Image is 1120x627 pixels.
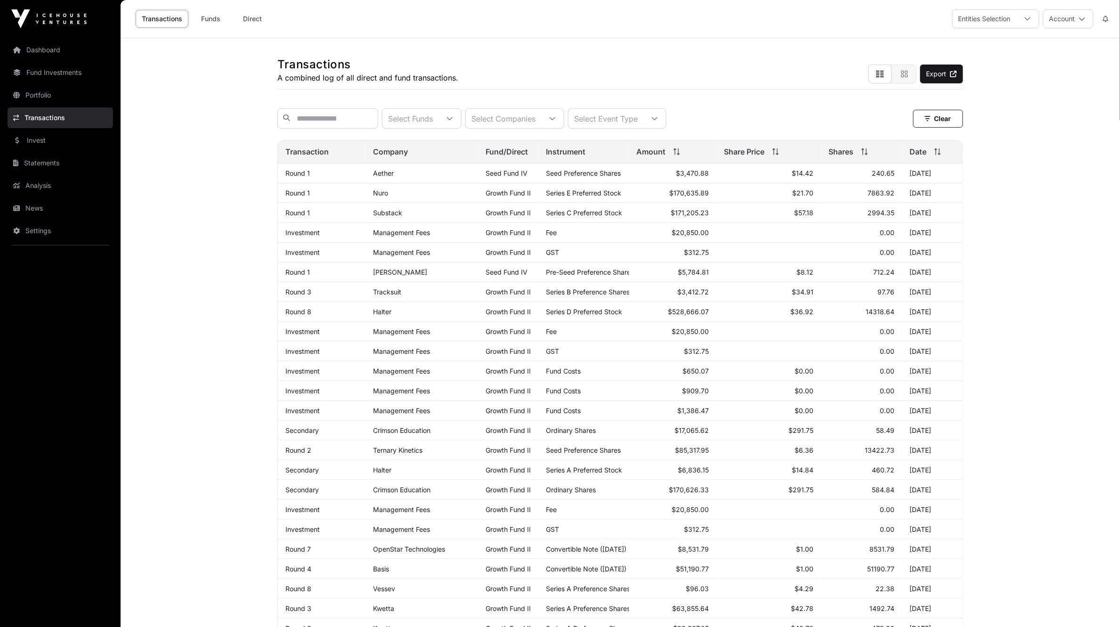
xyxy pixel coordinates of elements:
[466,109,541,128] div: Select Companies
[629,440,717,460] td: $85,317.95
[546,565,627,573] span: Convertible Note ([DATE])
[373,446,422,454] a: Ternary Kinetics
[902,282,963,302] td: [DATE]
[373,387,471,395] p: Management Fees
[902,223,963,243] td: [DATE]
[486,248,531,256] a: Growth Fund II
[796,565,814,573] span: $1.00
[629,401,717,421] td: $1,386.47
[8,153,113,173] a: Statements
[486,228,531,236] a: Growth Fund II
[486,505,531,513] a: Growth Fund II
[629,163,717,183] td: $3,470.88
[902,302,963,322] td: [DATE]
[872,169,895,177] span: 240.65
[8,198,113,219] a: News
[285,288,311,296] a: Round 3
[796,545,814,553] span: $1.00
[637,146,666,157] span: Amount
[373,169,394,177] a: Aether
[880,347,895,355] span: 0.00
[880,248,895,256] span: 0.00
[910,146,927,157] span: Date
[629,421,717,440] td: $17,065.62
[486,446,531,454] a: Growth Fund II
[234,10,271,28] a: Direct
[373,505,471,513] p: Management Fees
[285,505,320,513] a: Investment
[902,599,963,619] td: [DATE]
[8,40,113,60] a: Dashboard
[285,367,320,375] a: Investment
[880,367,895,375] span: 0.00
[8,220,113,241] a: Settings
[285,387,320,395] a: Investment
[285,347,320,355] a: Investment
[870,545,895,553] span: 8531.79
[877,426,895,434] span: 58.49
[285,327,320,335] a: Investment
[8,107,113,128] a: Transactions
[880,327,895,335] span: 0.00
[486,565,531,573] a: Growth Fund II
[629,183,717,203] td: $170,635.89
[486,308,531,316] a: Growth Fund II
[486,486,531,494] a: Growth Fund II
[285,146,329,157] span: Transaction
[285,486,319,494] a: Secondary
[486,169,528,177] a: Seed Fund IV
[486,146,528,157] span: Fund/Direct
[1043,9,1094,28] button: Account
[486,426,531,434] a: Growth Fund II
[546,525,560,533] span: GST
[546,288,630,296] span: Series B Preference Shares
[1073,582,1120,627] iframe: Chat Widget
[629,262,717,282] td: $5,784.81
[546,308,623,316] span: Series D Preferred Stock
[629,500,717,520] td: $20,850.00
[486,347,531,355] a: Growth Fund II
[880,525,895,533] span: 0.00
[629,342,717,361] td: $312.75
[902,421,963,440] td: [DATE]
[546,585,631,593] span: Series A Preference Shares
[902,243,963,262] td: [DATE]
[629,223,717,243] td: $20,850.00
[373,347,471,355] p: Management Fees
[373,545,445,553] a: OpenStar Technologies
[373,407,471,415] p: Management Fees
[546,228,557,236] span: Fee
[373,466,391,474] a: Halter
[870,604,895,612] span: 1492.74
[868,209,895,217] span: 2994.35
[373,228,471,236] p: Management Fees
[285,169,310,177] a: Round 1
[629,282,717,302] td: $3,412.72
[902,539,963,559] td: [DATE]
[546,407,581,415] span: Fund Costs
[629,322,717,342] td: $20,850.00
[629,539,717,559] td: $8,531.79
[285,585,311,593] a: Round 8
[874,268,895,276] span: 712.24
[629,559,717,579] td: $51,190.77
[797,268,814,276] span: $8.12
[486,268,528,276] a: Seed Fund IV
[486,585,531,593] a: Growth Fund II
[373,585,395,593] a: Vessev
[789,426,814,434] span: $291.75
[486,209,531,217] a: Growth Fund II
[880,387,895,395] span: 0.00
[546,327,557,335] span: Fee
[872,486,895,494] span: 584.84
[795,585,814,593] span: $4.29
[629,579,717,599] td: $96.03
[546,426,596,434] span: Ordinary Shares
[791,604,814,612] span: $42.78
[373,327,471,335] p: Management Fees
[285,189,310,197] a: Round 1
[546,446,621,454] span: Seed Preference Shares
[373,604,394,612] a: Kwetta
[866,308,895,316] span: 14318.64
[136,10,188,28] a: Transactions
